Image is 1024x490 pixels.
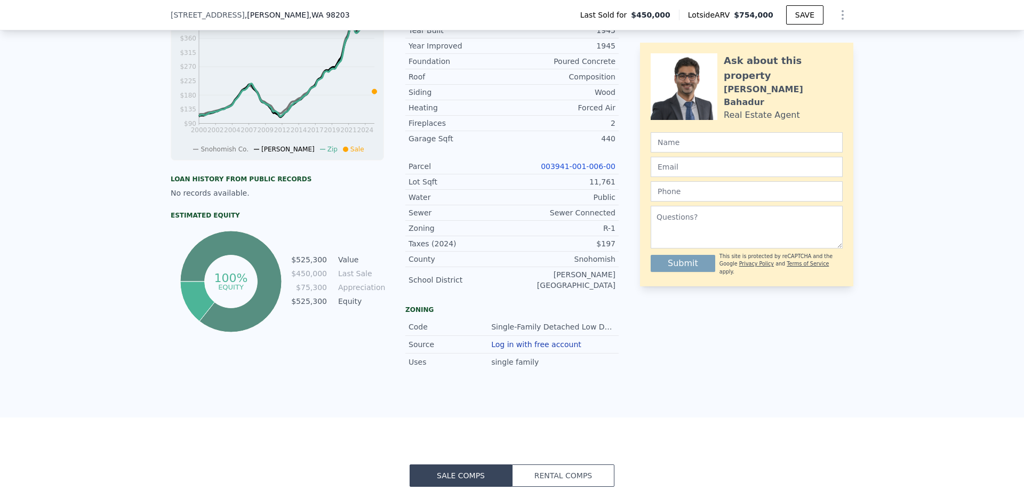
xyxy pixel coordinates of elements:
[357,126,374,134] tspan: 2024
[291,126,307,134] tspan: 2014
[409,41,512,51] div: Year Improved
[218,283,244,291] tspan: equity
[180,77,196,85] tspan: $225
[739,261,774,267] a: Privacy Policy
[719,253,843,276] div: This site is protected by reCAPTCHA and the Google and apply.
[409,254,512,264] div: County
[180,106,196,113] tspan: $135
[336,254,384,266] td: Value
[336,295,384,307] td: Equity
[410,464,512,487] button: Sale Comps
[274,126,291,134] tspan: 2012
[409,275,512,285] div: School District
[651,255,715,272] button: Submit
[180,92,196,99] tspan: $180
[512,25,615,36] div: 1945
[409,56,512,67] div: Foundation
[786,5,823,25] button: SAVE
[409,25,512,36] div: Year Built
[171,175,384,183] div: Loan history from public records
[832,4,853,26] button: Show Options
[580,10,631,20] span: Last Sold for
[171,188,384,198] div: No records available.
[651,157,843,177] input: Email
[409,118,512,128] div: Fireplaces
[651,132,843,152] input: Name
[171,211,384,220] div: Estimated Equity
[512,192,615,203] div: Public
[180,35,196,42] tspan: $360
[327,146,338,153] span: Zip
[409,176,512,187] div: Lot Sqft
[257,126,274,134] tspan: 2009
[350,146,364,153] span: Sale
[409,133,512,144] div: Garage Sqft
[491,357,541,367] div: single family
[724,109,800,122] div: Real Estate Agent
[491,322,615,332] div: Single-Family Detached Low Density
[734,11,773,19] span: $754,000
[184,120,196,127] tspan: $90
[512,133,615,144] div: 440
[512,269,615,291] div: [PERSON_NAME][GEOGRAPHIC_DATA]
[180,49,196,57] tspan: $315
[409,102,512,113] div: Heating
[214,271,247,285] tspan: 100%
[409,207,512,218] div: Sewer
[340,126,357,134] tspan: 2021
[724,53,843,83] div: Ask about this property
[324,126,340,134] tspan: 2019
[512,254,615,264] div: Snohomish
[224,126,241,134] tspan: 2004
[512,223,615,234] div: R-1
[291,295,327,307] td: $525,300
[512,464,614,487] button: Rental Comps
[491,340,581,349] button: Log in with free account
[409,238,512,249] div: Taxes (2024)
[171,10,245,20] span: [STREET_ADDRESS]
[307,126,324,134] tspan: 2017
[409,71,512,82] div: Roof
[336,282,384,293] td: Appreciation
[261,146,315,153] span: [PERSON_NAME]
[409,161,512,172] div: Parcel
[191,126,207,134] tspan: 2000
[207,126,224,134] tspan: 2002
[724,83,843,109] div: [PERSON_NAME] Bahadur
[201,146,249,153] span: Snohomish Co.
[512,87,615,98] div: Wood
[241,126,257,134] tspan: 2007
[409,87,512,98] div: Siding
[180,63,196,70] tspan: $270
[512,176,615,187] div: 11,761
[409,192,512,203] div: Water
[512,118,615,128] div: 2
[541,162,615,171] a: 003941-001-006-00
[651,181,843,202] input: Phone
[409,339,491,350] div: Source
[291,254,327,266] td: $525,300
[291,282,327,293] td: $75,300
[787,261,829,267] a: Terms of Service
[512,56,615,67] div: Poured Concrete
[512,207,615,218] div: Sewer Connected
[309,11,350,19] span: , WA 98203
[409,322,491,332] div: Code
[336,268,384,279] td: Last Sale
[405,306,619,314] div: Zoning
[688,10,734,20] span: Lotside ARV
[291,268,327,279] td: $450,000
[512,71,615,82] div: Composition
[512,102,615,113] div: Forced Air
[512,41,615,51] div: 1945
[512,238,615,249] div: $197
[245,10,350,20] span: , [PERSON_NAME]
[409,223,512,234] div: Zoning
[409,357,491,367] div: Uses
[631,10,670,20] span: $450,000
